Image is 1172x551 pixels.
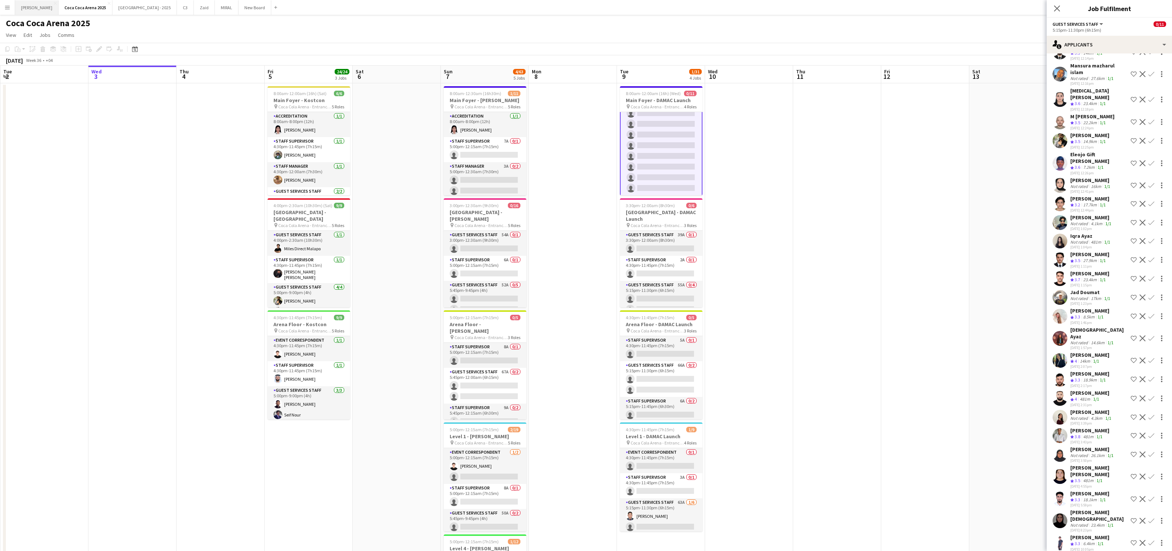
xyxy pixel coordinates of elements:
[1070,245,1112,250] div: [DATE] 1:04pm
[1070,270,1109,277] div: [PERSON_NAME]
[620,433,702,440] h3: Level 1 - DAMAC Launch
[620,397,702,433] app-card-role: Staff Supervisor6A0/25:15pm-11:45pm (6h30m)
[1082,139,1098,145] div: 14.9km
[444,209,526,222] h3: [GEOGRAPHIC_DATA] - [PERSON_NAME]
[1070,145,1109,150] div: [DATE] 12:25pm
[1070,370,1109,377] div: [PERSON_NAME]
[1075,101,1080,106] span: 3.6
[1070,184,1089,189] div: Not rated
[1096,434,1102,439] app-skills-label: 1/1
[508,427,520,432] span: 2/19
[1047,36,1172,53] div: Applicants
[508,203,520,208] span: 0/16
[1070,214,1113,221] div: [PERSON_NAME]
[1070,415,1089,421] div: Not rated
[1082,541,1096,547] div: 6.4km
[273,203,332,208] span: 4:00pm-2:30am (10h30m) (Sat)
[1154,21,1166,27] span: 0/11
[626,315,674,320] span: 4:30pm-11:45pm (7h15m)
[1082,434,1095,440] div: 481m
[620,310,702,419] app-job-card: 4:30pm-11:45pm (7h15m)0/5Arena Floor - DAMAC Launch Coca Cola Arena - Entrance F3 RolesStaff Supe...
[684,104,697,109] span: 4 Roles
[1075,202,1080,208] span: 3.2
[532,68,541,75] span: Mon
[1070,427,1109,434] div: [PERSON_NAME]
[1100,377,1106,383] app-skills-label: 1/1
[1075,478,1080,483] span: 3.5
[513,69,526,74] span: 4/63
[1082,277,1098,283] div: 23.4km
[444,433,526,440] h3: Level 1 - [PERSON_NAME]
[444,321,526,334] h3: Arena Floor - [PERSON_NAME]
[444,368,526,404] app-card-role: Guest Services Staff67A0/25:45pm-12:00am (6h15m)
[508,335,520,340] span: 3 Roles
[1070,56,1109,61] div: [DATE] 12:14pm
[334,91,344,96] span: 6/6
[444,404,526,439] app-card-role: Staff Supervisor9A0/25:45pm-12:15am (6h30m)
[1070,76,1089,81] div: Not rated
[1070,522,1089,528] div: Not rated
[1082,258,1098,264] div: 27.9km
[39,32,50,38] span: Jobs
[686,203,697,208] span: 0/6
[268,198,350,307] div: 4:00pm-2:30am (10h30m) (Sat)9/9[GEOGRAPHIC_DATA] - [GEOGRAPHIC_DATA] Coca Cola Arena - Entrance F...
[1070,226,1113,231] div: [DATE] 1:02pm
[707,72,718,81] span: 10
[356,68,364,75] span: Sat
[631,223,684,228] span: Coca Cola Arena - Entrance F
[15,0,59,15] button: [PERSON_NAME]
[513,75,525,81] div: 5 Jobs
[332,328,344,334] span: 5 Roles
[1075,120,1080,125] span: 3.5
[1070,484,1128,489] div: [DATE] 4:55pm
[1089,453,1106,458] div: 26.1km
[619,72,628,81] span: 9
[1078,396,1092,402] div: 481m
[454,223,508,228] span: Coca Cola Arena - Entrance F
[1089,76,1106,81] div: 27.6km
[1096,478,1102,483] app-skills-label: 1/1
[444,310,526,419] app-job-card: 5:00pm-12:15am (7h15m) (Mon)0/5Arena Floor - [PERSON_NAME] Coca Cola Arena - Entrance F3 RolesSta...
[1108,76,1113,81] app-skills-label: 1/1
[1108,340,1113,345] app-skills-label: 1/1
[684,91,697,96] span: 0/11
[1070,296,1089,301] div: Not rated
[1089,296,1103,301] div: 17km
[1105,221,1111,226] app-skills-label: 1/1
[334,203,344,208] span: 9/9
[1082,377,1098,383] div: 18.9km
[1082,120,1098,126] div: 22.2km
[278,328,332,334] span: Coca Cola Arena - Entrance F
[335,69,349,74] span: 24/24
[450,91,508,96] span: 8:00am-12:30am (16h30m) (Mon)
[1075,50,1080,56] span: 3.3
[1089,184,1103,189] div: 16km
[1075,497,1080,502] span: 3.3
[1070,62,1128,76] div: Mansura mazharul islam
[268,137,350,162] app-card-role: Staff Supervisor1/14:30pm-11:45pm (7h15m)[PERSON_NAME]
[1075,358,1077,364] span: 4
[268,209,350,222] h3: [GEOGRAPHIC_DATA] - [GEOGRAPHIC_DATA]
[6,18,90,29] h1: Coca Coca Arena 2025
[1098,314,1103,320] app-skills-label: 1/1
[444,137,526,162] app-card-role: Staff Supervisor7A0/15:00pm-12:15am (7h15m)
[278,223,332,228] span: Coca Cola Arena - Entrance F
[795,72,805,81] span: 11
[334,315,344,320] span: 9/9
[1089,522,1106,528] div: 23.4km
[1070,464,1128,478] div: [PERSON_NAME] [PERSON_NAME]
[1070,151,1128,164] div: Eleojo Gift [PERSON_NAME]
[531,72,541,81] span: 8
[1098,541,1103,546] app-skills-label: 1/1
[268,68,273,75] span: Fri
[1082,314,1096,320] div: 8.5km
[1070,446,1115,453] div: [PERSON_NAME]
[1070,421,1113,426] div: [DATE] 3:39pm
[1070,301,1112,306] div: [DATE] 1:23pm
[1053,27,1166,33] div: 5:15pm-11:30pm (6h15m)
[620,68,628,75] span: Tue
[1093,396,1099,402] app-skills-label: 1/1
[332,104,344,109] span: 5 Roles
[626,203,686,208] span: 3:30pm-12:00am (8h30m) (Wed)
[1082,164,1096,171] div: 7.2km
